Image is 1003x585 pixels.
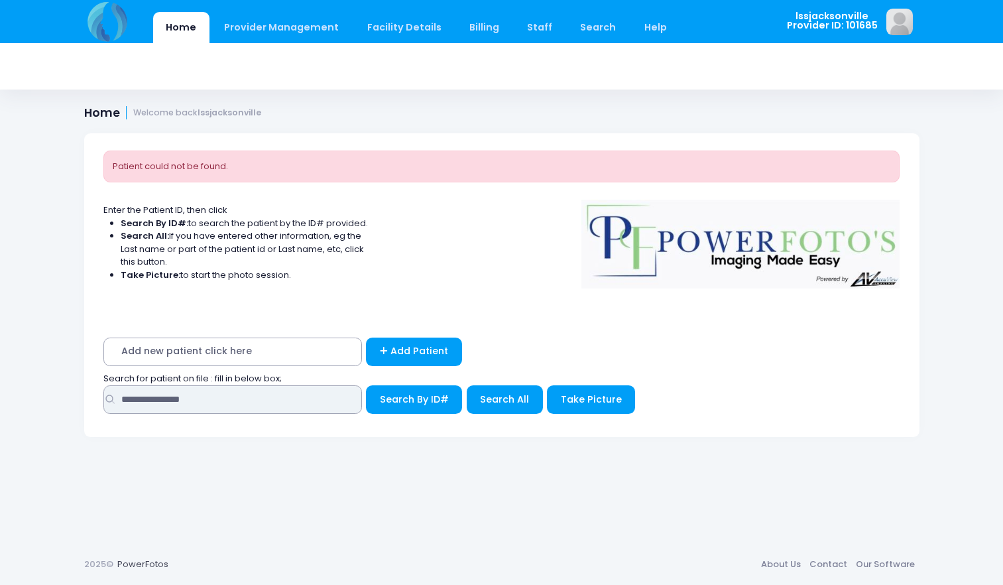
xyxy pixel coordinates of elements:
[757,552,805,576] a: About Us
[886,9,913,35] img: image
[852,552,919,576] a: Our Software
[480,393,529,406] span: Search All
[103,372,282,385] span: Search for patient on file : fill in below box;
[514,12,565,43] a: Staff
[84,106,262,120] h1: Home
[787,11,878,31] span: lssjacksonville Provider ID: 101685
[121,217,369,230] li: to search the patient by the ID# provided.
[631,12,679,43] a: Help
[84,558,113,570] span: 2025©
[121,217,188,229] strong: Search By ID#:
[805,552,852,576] a: Contact
[103,338,362,366] span: Add new patient click here
[117,558,168,570] a: PowerFotos
[467,385,543,414] button: Search All
[121,269,180,281] strong: Take Picture:
[547,385,635,414] button: Take Picture
[198,107,261,118] strong: lssjacksonville
[103,151,900,182] div: Patient could not be found.
[380,393,449,406] span: Search By ID#
[366,385,462,414] button: Search By ID#
[354,12,454,43] a: Facility Details
[366,338,462,366] a: Add Patient
[121,229,369,269] li: If you have entered other information, eg the Last name or part of the patient id or Last name, e...
[567,12,629,43] a: Search
[211,12,352,43] a: Provider Management
[103,204,227,216] span: Enter the Patient ID, then click
[456,12,512,43] a: Billing
[133,108,261,118] small: Welcome back
[121,229,169,242] strong: Search All:
[561,393,622,406] span: Take Picture
[153,12,209,43] a: Home
[575,191,906,289] img: Logo
[121,269,369,282] li: to start the photo session.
